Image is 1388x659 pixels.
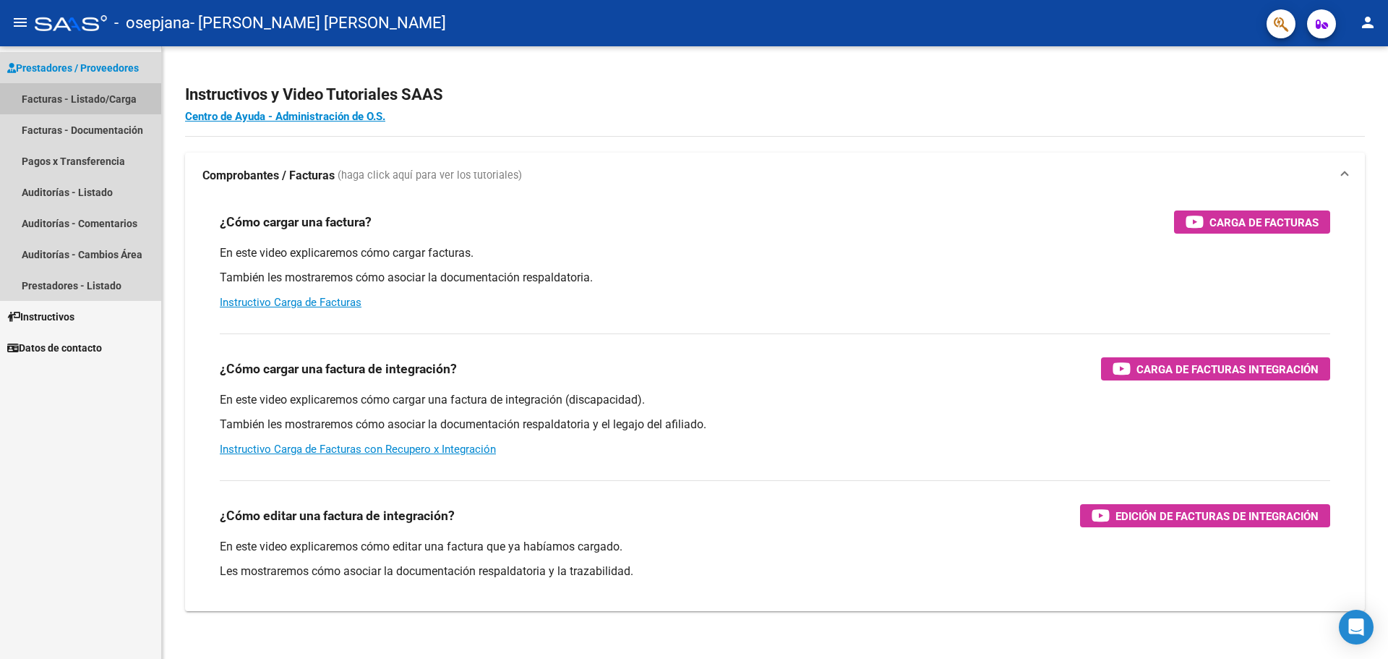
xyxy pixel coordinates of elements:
[1359,14,1376,31] mat-icon: person
[185,81,1365,109] h2: Instructivos y Video Tutoriales SAAS
[7,309,74,325] span: Instructivos
[12,14,29,31] mat-icon: menu
[220,443,496,456] a: Instructivo Carga de Facturas con Recupero x Integración
[220,392,1330,408] p: En este video explicaremos cómo cargar una factura de integración (discapacidad).
[220,564,1330,579] p: Les mostraremos cómo asociar la documentación respaldatoria y la trazabilidad.
[7,60,139,76] span: Prestadores / Proveedores
[1136,360,1319,378] span: Carga de Facturas Integración
[185,199,1365,611] div: Comprobantes / Facturas (haga click aquí para ver los tutoriales)
[220,245,1330,261] p: En este video explicaremos cómo cargar facturas.
[220,296,361,309] a: Instructivo Carga de Facturas
[114,7,190,39] span: - osepjana
[1101,357,1330,380] button: Carga de Facturas Integración
[220,212,372,232] h3: ¿Cómo cargar una factura?
[220,539,1330,555] p: En este video explicaremos cómo editar una factura que ya habíamos cargado.
[220,270,1330,286] p: También les mostraremos cómo asociar la documentación respaldatoria.
[1080,504,1330,527] button: Edición de Facturas de integración
[220,506,455,526] h3: ¿Cómo editar una factura de integración?
[185,153,1365,199] mat-expansion-panel-header: Comprobantes / Facturas (haga click aquí para ver los tutoriales)
[1339,610,1374,645] div: Open Intercom Messenger
[185,110,385,123] a: Centro de Ayuda - Administración de O.S.
[220,359,457,379] h3: ¿Cómo cargar una factura de integración?
[202,168,335,184] strong: Comprobantes / Facturas
[190,7,446,39] span: - [PERSON_NAME] [PERSON_NAME]
[1115,507,1319,525] span: Edición de Facturas de integración
[1209,213,1319,231] span: Carga de Facturas
[338,168,522,184] span: (haga click aquí para ver los tutoriales)
[220,417,1330,433] p: También les mostraremos cómo asociar la documentación respaldatoria y el legajo del afiliado.
[7,340,102,356] span: Datos de contacto
[1174,211,1330,234] button: Carga de Facturas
